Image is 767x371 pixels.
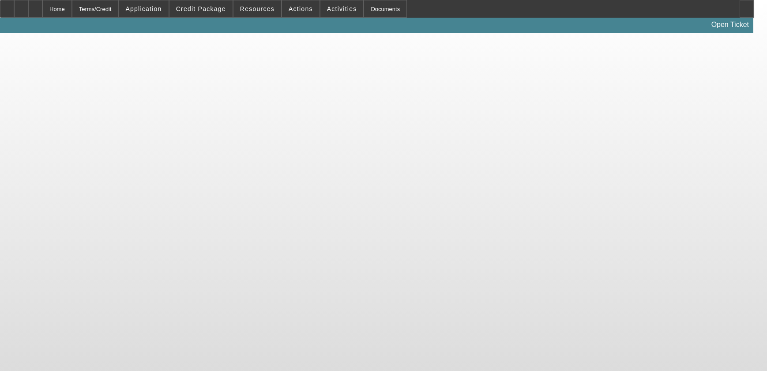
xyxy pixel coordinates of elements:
button: Actions [282,0,320,17]
span: Application [125,5,162,12]
span: Activities [327,5,357,12]
span: Credit Package [176,5,226,12]
button: Resources [233,0,281,17]
button: Activities [320,0,364,17]
span: Actions [289,5,313,12]
button: Application [119,0,168,17]
a: Open Ticket [708,17,752,32]
button: Credit Package [169,0,233,17]
span: Resources [240,5,274,12]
